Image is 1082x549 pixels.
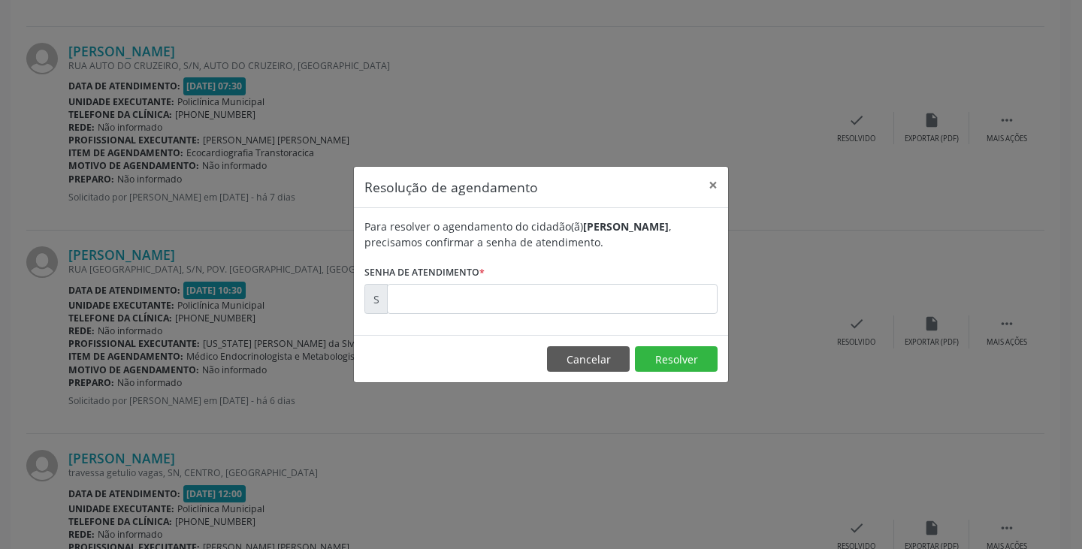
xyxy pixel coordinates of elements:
label: Senha de atendimento [364,261,485,284]
b: [PERSON_NAME] [583,219,669,234]
button: Close [698,167,728,204]
h5: Resolução de agendamento [364,177,538,197]
button: Cancelar [547,346,630,372]
button: Resolver [635,346,718,372]
div: Para resolver o agendamento do cidadão(ã) , precisamos confirmar a senha de atendimento. [364,219,718,250]
div: S [364,284,388,314]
